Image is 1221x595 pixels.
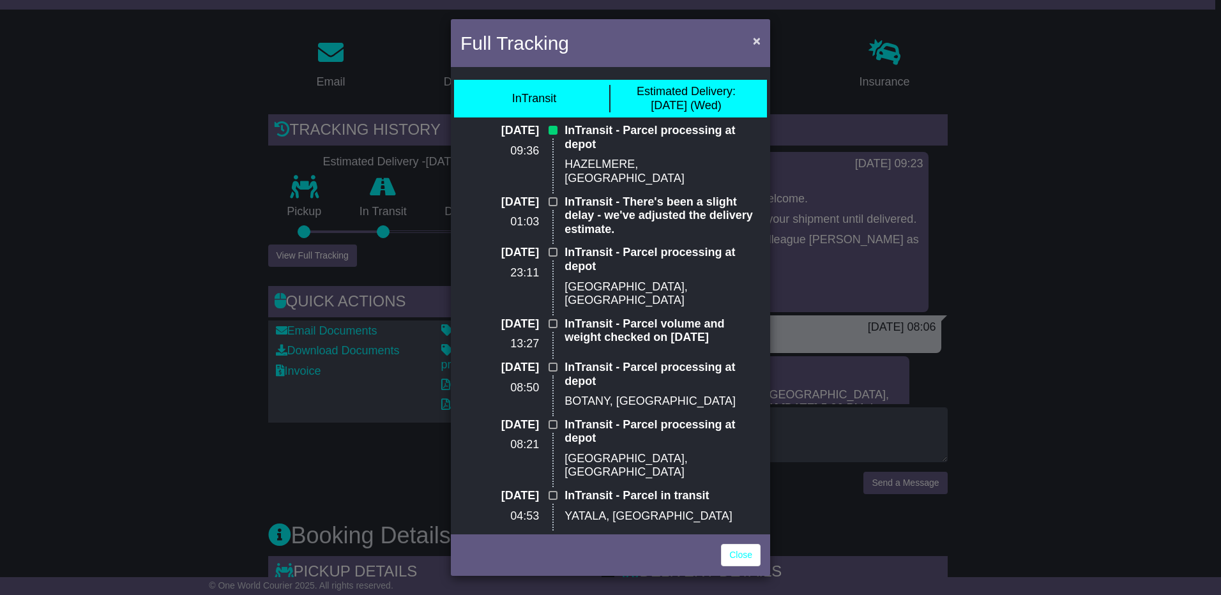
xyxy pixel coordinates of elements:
[460,317,539,331] p: [DATE]
[565,489,761,503] p: InTransit - Parcel in transit
[565,246,761,273] p: InTransit - Parcel processing at depot
[460,29,569,57] h4: Full Tracking
[753,33,761,48] span: ×
[637,85,736,112] div: [DATE] (Wed)
[460,509,539,523] p: 04:53
[460,337,539,351] p: 13:27
[460,144,539,158] p: 09:36
[565,361,761,388] p: InTransit - Parcel processing at depot
[512,92,556,106] div: InTransit
[460,438,539,452] p: 08:21
[565,195,761,237] p: InTransit - There's been a slight delay - we've adjusted the delivery estimate.
[460,215,539,229] p: 01:03
[460,266,539,280] p: 23:11
[565,124,761,151] p: InTransit - Parcel processing at depot
[565,509,761,523] p: YATALA, [GEOGRAPHIC_DATA]
[565,452,761,479] p: [GEOGRAPHIC_DATA], [GEOGRAPHIC_DATA]
[460,246,539,260] p: [DATE]
[565,395,761,409] p: BOTANY, [GEOGRAPHIC_DATA]
[747,27,767,54] button: Close
[637,85,736,98] span: Estimated Delivery:
[460,195,539,209] p: [DATE]
[460,418,539,432] p: [DATE]
[460,361,539,375] p: [DATE]
[565,280,761,308] p: [GEOGRAPHIC_DATA], [GEOGRAPHIC_DATA]
[460,124,539,138] p: [DATE]
[460,381,539,395] p: 08:50
[565,158,761,185] p: HAZELMERE, [GEOGRAPHIC_DATA]
[721,544,761,566] a: Close
[565,418,761,446] p: InTransit - Parcel processing at depot
[460,489,539,503] p: [DATE]
[565,317,761,345] p: InTransit - Parcel volume and weight checked on [DATE]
